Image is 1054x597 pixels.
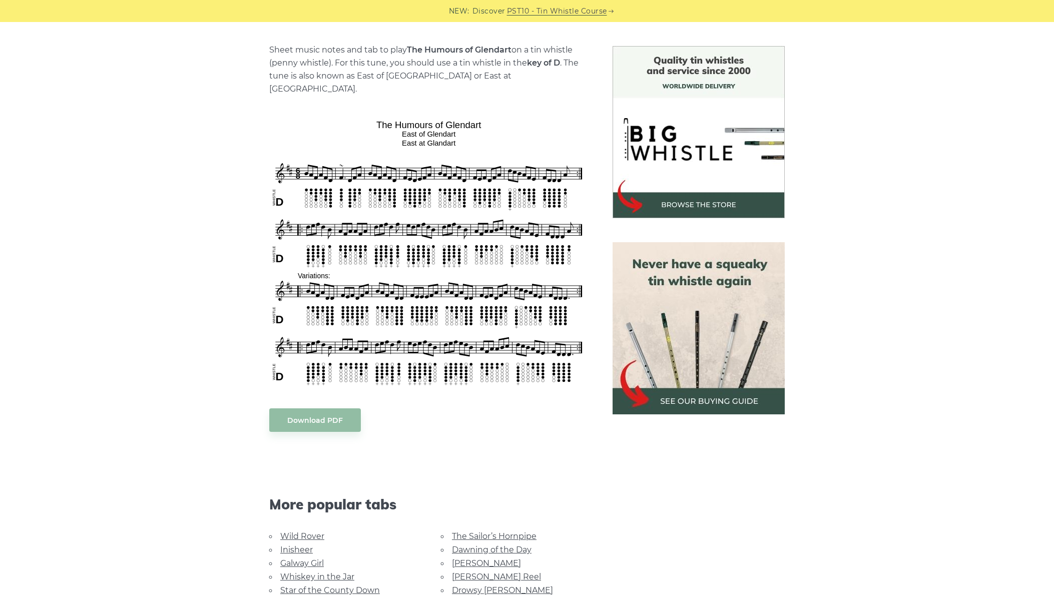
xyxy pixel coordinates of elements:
[407,45,511,55] strong: The Humours of Glendart
[280,572,354,581] a: Whiskey in the Jar
[269,408,361,432] a: Download PDF
[613,242,785,414] img: tin whistle buying guide
[452,545,532,554] a: Dawning of the Day
[280,531,324,541] a: Wild Rover
[452,558,521,568] a: [PERSON_NAME]
[613,46,785,218] img: BigWhistle Tin Whistle Store
[452,531,537,541] a: The Sailor’s Hornpipe
[280,585,380,595] a: Star of the County Down
[269,116,589,388] img: The Humours of Glendart Tin Whistle Tabs & Sheet Music
[452,572,541,581] a: [PERSON_NAME] Reel
[280,545,313,554] a: Inisheer
[280,558,324,568] a: Galway Girl
[507,6,607,17] a: PST10 - Tin Whistle Course
[472,6,505,17] span: Discover
[527,58,560,68] strong: key of D
[269,44,589,96] p: Sheet music notes and tab to play on a tin whistle (penny whistle). For this tune, you should use...
[449,6,469,17] span: NEW:
[269,496,589,513] span: More popular tabs
[452,585,553,595] a: Drowsy [PERSON_NAME]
